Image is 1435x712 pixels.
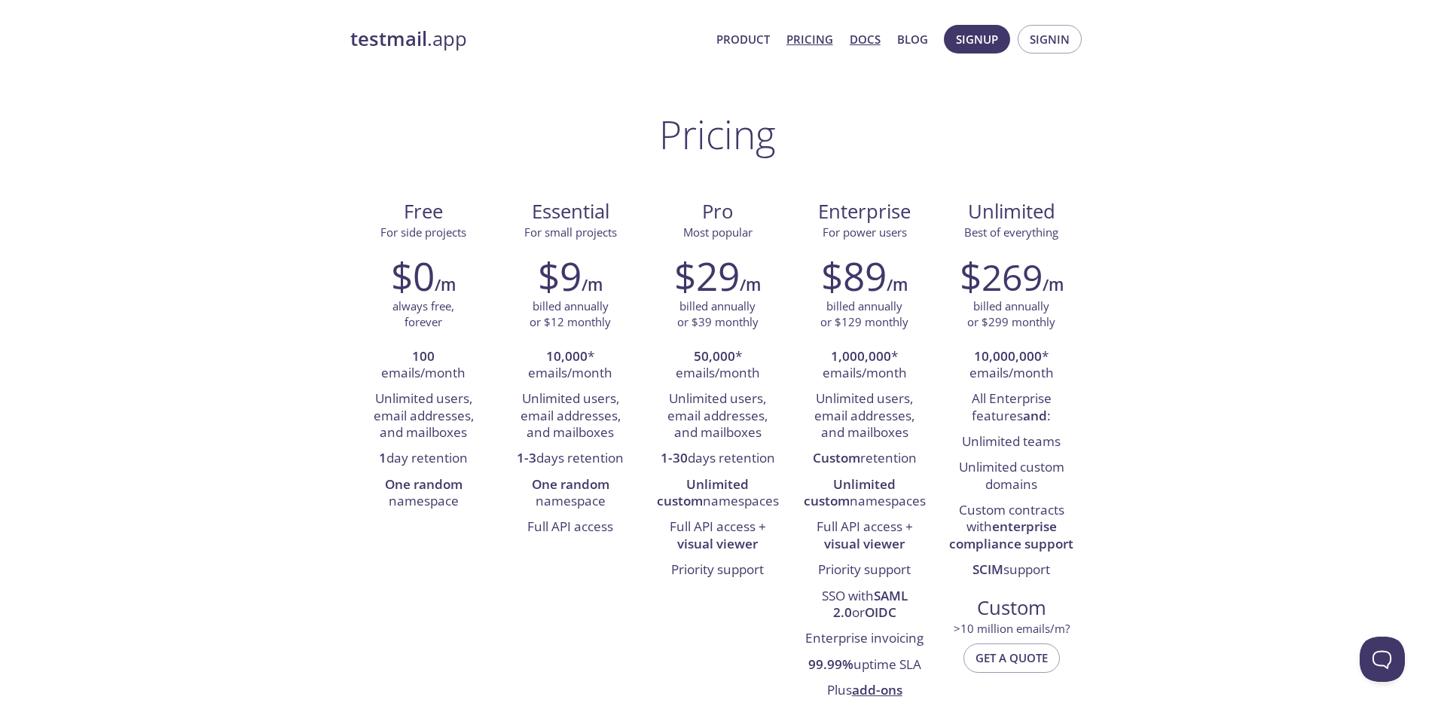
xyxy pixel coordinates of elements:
strong: SAML 2.0 [833,587,908,621]
li: uptime SLA [802,652,927,678]
p: billed annually or $39 monthly [677,298,759,331]
span: 269 [982,252,1043,301]
li: days retention [508,446,633,472]
span: Pro [656,199,779,225]
li: Full API access [508,515,633,540]
span: Essential [509,199,632,225]
li: support [949,558,1073,583]
li: namespaces [655,472,780,515]
h2: $0 [391,253,435,298]
li: * emails/month [655,344,780,387]
li: Plus [802,678,927,704]
strong: One random [532,475,609,493]
li: Unlimited users, email addresses, and mailboxes [362,387,486,446]
li: namespace [508,472,633,515]
li: All Enterprise features : [949,387,1073,429]
a: add-ons [852,681,902,698]
li: namespace [362,472,486,515]
h6: /m [1043,272,1064,298]
li: Custom contracts with [949,498,1073,558]
span: For side projects [380,225,466,240]
li: Full API access + [802,515,927,558]
strong: 10,000,000 [974,347,1042,365]
h2: $ [960,253,1043,298]
li: day retention [362,446,486,472]
li: SSO with or [802,584,927,627]
strong: Custom [813,449,860,466]
span: Custom [950,595,1073,621]
strong: Unlimited custom [657,475,750,509]
li: Priority support [655,558,780,583]
strong: 1 [379,449,386,466]
strong: visual viewer [824,535,905,552]
li: Enterprise invoicing [802,626,927,652]
iframe: Help Scout Beacon - Open [1360,637,1405,682]
li: Unlimited custom domains [949,455,1073,498]
h6: /m [740,272,761,298]
h2: $89 [821,253,887,298]
strong: 100 [412,347,435,365]
p: billed annually or $299 monthly [967,298,1055,331]
span: Free [362,199,485,225]
a: Pricing [786,29,833,49]
h6: /m [887,272,908,298]
p: billed annually or $12 monthly [530,298,611,331]
span: Signin [1030,29,1070,49]
span: Best of everything [964,225,1058,240]
span: > 10 million emails/m? [954,621,1070,636]
button: Get a quote [963,643,1060,672]
li: * emails/month [949,344,1073,387]
li: emails/month [362,344,486,387]
li: namespaces [802,472,927,515]
li: * emails/month [802,344,927,387]
h6: /m [435,272,456,298]
button: Signin [1018,25,1082,53]
span: Signup [956,29,998,49]
li: Unlimited users, email addresses, and mailboxes [802,387,927,446]
strong: testmail [350,26,427,52]
strong: SCIM [972,561,1003,578]
strong: 50,000 [694,347,735,365]
li: * emails/month [508,344,633,387]
strong: OIDC [865,604,896,621]
h1: Pricing [659,112,776,157]
h2: $29 [674,253,740,298]
li: Unlimited teams [949,429,1073,455]
span: Unlimited [968,198,1055,225]
strong: visual viewer [677,535,758,552]
strong: Unlimited custom [804,475,896,509]
a: Blog [897,29,928,49]
strong: 10,000 [546,347,588,365]
a: Docs [850,29,881,49]
span: For power users [823,225,907,240]
span: Get a quote [975,648,1048,668]
h6: /m [582,272,603,298]
a: Product [716,29,770,49]
strong: One random [385,475,463,493]
li: Unlimited users, email addresses, and mailboxes [508,387,633,446]
span: Enterprise [803,199,926,225]
li: Unlimited users, email addresses, and mailboxes [655,387,780,446]
strong: and [1023,407,1047,424]
li: days retention [655,446,780,472]
strong: 1-3 [517,449,536,466]
p: always free, forever [392,298,454,331]
li: Priority support [802,558,927,583]
span: For small projects [524,225,617,240]
a: testmail.app [350,26,704,52]
button: Signup [944,25,1010,53]
p: billed annually or $129 monthly [820,298,908,331]
h2: $9 [538,253,582,298]
strong: enterprise compliance support [949,518,1073,552]
strong: 1-30 [661,449,688,466]
strong: 99.99% [808,655,853,673]
li: Full API access + [655,515,780,558]
strong: 1,000,000 [831,347,891,365]
span: Most popular [683,225,753,240]
li: retention [802,446,927,472]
